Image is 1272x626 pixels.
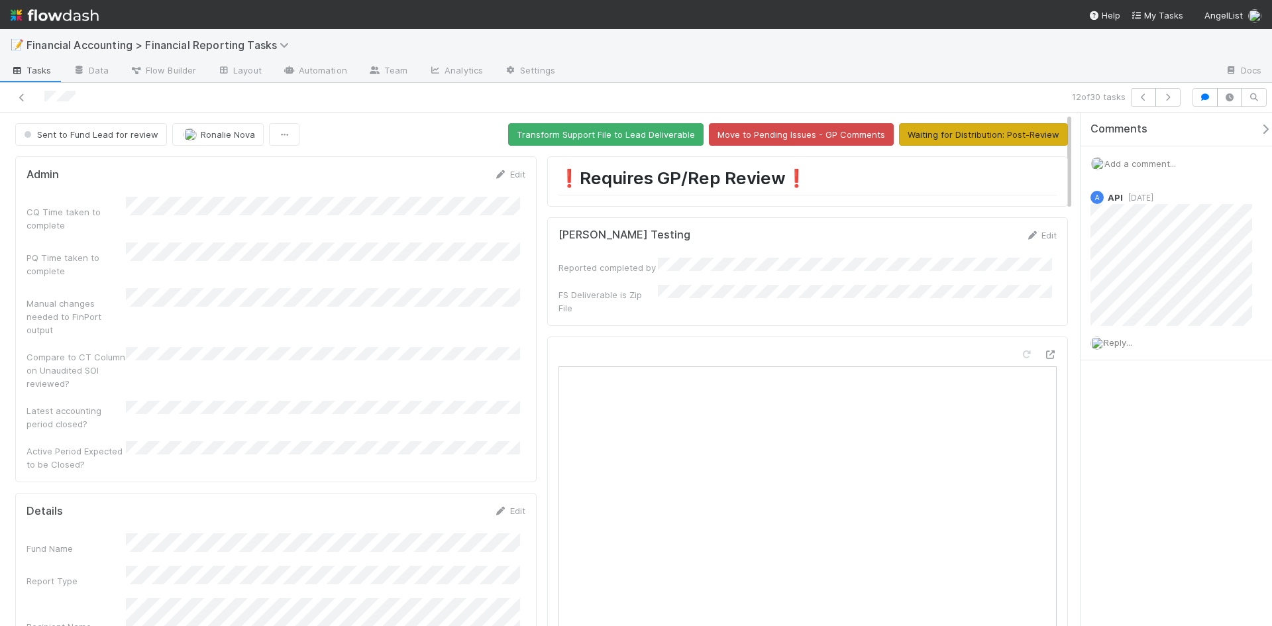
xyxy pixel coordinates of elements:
a: Flow Builder [119,61,207,82]
img: logo-inverted-e16ddd16eac7371096b0.svg [11,4,99,26]
button: Move to Pending Issues - GP Comments [709,123,894,146]
div: Reported completed by [558,261,658,274]
img: avatar_c0d2ec3f-77e2-40ea-8107-ee7bdb5edede.png [1248,9,1261,23]
div: API [1090,191,1104,204]
span: Flow Builder [130,64,196,77]
button: Sent to Fund Lead for review [15,123,167,146]
button: Waiting for Distribution: Post-Review [899,123,1068,146]
span: My Tasks [1131,10,1183,21]
span: Ronalie Nova [201,129,255,140]
a: Analytics [418,61,494,82]
span: Comments [1090,123,1147,136]
button: Transform Support File to Lead Deliverable [508,123,704,146]
div: Help [1088,9,1120,22]
span: Sent to Fund Lead for review [21,129,158,140]
div: Report Type [26,574,126,588]
img: avatar_c0d2ec3f-77e2-40ea-8107-ee7bdb5edede.png [1091,157,1104,170]
a: Layout [207,61,272,82]
a: Settings [494,61,566,82]
h5: Details [26,505,63,518]
div: Compare to CT Column on Unaudited SOI reviewed? [26,350,126,390]
div: CQ Time taken to complete [26,205,126,232]
div: PQ Time taken to complete [26,251,126,278]
span: [DATE] [1123,193,1153,203]
h5: [PERSON_NAME] Testing [558,229,690,242]
a: Edit [494,505,525,516]
span: AngelList [1204,10,1243,21]
span: API [1108,192,1123,203]
div: Manual changes needed to FinPort output [26,297,126,337]
a: Edit [1026,230,1057,240]
span: Tasks [11,64,52,77]
div: Latest accounting period closed? [26,404,126,431]
h5: Admin [26,168,59,182]
span: Add a comment... [1104,158,1176,169]
span: Reply... [1104,337,1132,348]
span: 📝 [11,39,24,50]
h1: ❗Requires GP/Rep Review❗ [558,168,1057,195]
span: 12 of 30 tasks [1072,90,1126,103]
div: FS Deliverable is Zip File [558,288,658,315]
a: Edit [494,169,525,180]
button: Ronalie Nova [172,123,264,146]
a: Data [62,61,119,82]
span: Financial Accounting > Financial Reporting Tasks [26,38,295,52]
div: Fund Name [26,542,126,555]
img: avatar_c0d2ec3f-77e2-40ea-8107-ee7bdb5edede.png [1090,337,1104,350]
a: My Tasks [1131,9,1183,22]
a: Team [358,61,418,82]
span: A [1095,194,1100,201]
a: Docs [1214,61,1272,82]
div: Active Period Expected to be Closed? [26,444,126,471]
img: avatar_0d9988fd-9a15-4cc7-ad96-88feab9e0fa9.png [184,128,197,141]
a: Automation [272,61,358,82]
